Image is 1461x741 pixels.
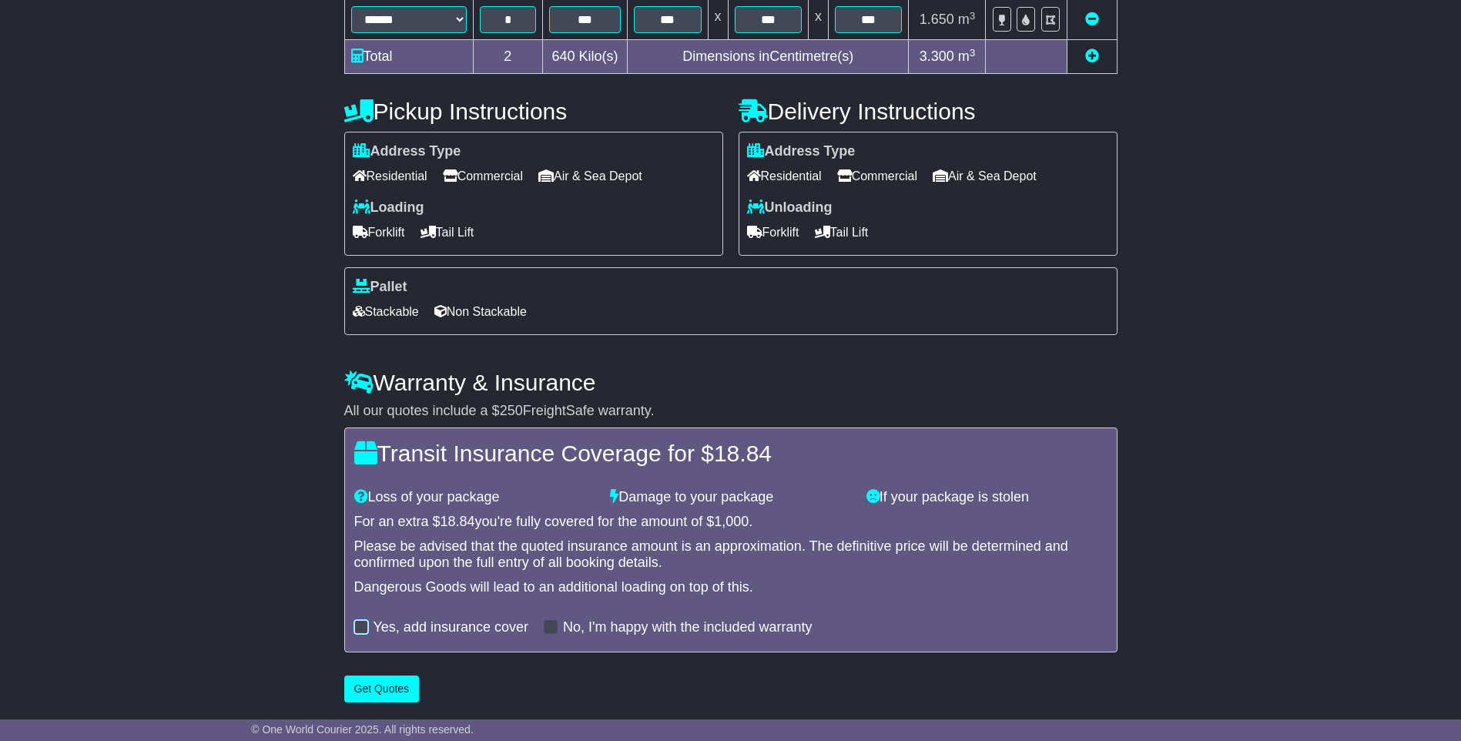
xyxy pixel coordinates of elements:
label: Loading [353,199,424,216]
span: Residential [747,164,822,188]
span: Residential [353,164,427,188]
div: All our quotes include a $ FreightSafe warranty. [344,403,1118,420]
label: No, I'm happy with the included warranty [563,619,813,636]
span: 250 [500,403,523,418]
span: 3.300 [920,49,954,64]
a: Add new item [1085,49,1099,64]
div: For an extra $ you're fully covered for the amount of $ . [354,514,1107,531]
h4: Warranty & Insurance [344,370,1118,395]
div: Loss of your package [347,489,603,506]
div: Damage to your package [602,489,859,506]
span: Commercial [837,164,917,188]
span: 1.650 [920,12,954,27]
button: Get Quotes [344,676,420,702]
td: Total [344,40,473,74]
span: 1,000 [714,514,749,529]
label: Address Type [747,143,856,160]
td: Kilo(s) [543,40,628,74]
span: Forklift [747,220,799,244]
div: If your package is stolen [859,489,1115,506]
h4: Transit Insurance Coverage for $ [354,441,1107,466]
h4: Delivery Instructions [739,99,1118,124]
label: Pallet [353,279,407,296]
label: Yes, add insurance cover [374,619,528,636]
span: Tail Lift [815,220,869,244]
span: Air & Sea Depot [933,164,1037,188]
span: 18.84 [441,514,475,529]
span: m [958,12,976,27]
span: Air & Sea Depot [538,164,642,188]
sup: 3 [970,10,976,22]
span: Stackable [353,300,419,324]
a: Remove this item [1085,12,1099,27]
span: m [958,49,976,64]
td: Dimensions in Centimetre(s) [628,40,909,74]
span: Tail Lift [421,220,474,244]
sup: 3 [970,47,976,59]
span: Commercial [443,164,523,188]
div: Please be advised that the quoted insurance amount is an approximation. The definitive price will... [354,538,1107,572]
span: Forklift [353,220,405,244]
td: 2 [473,40,543,74]
span: © One World Courier 2025. All rights reserved. [251,723,474,736]
label: Unloading [747,199,833,216]
div: Dangerous Goods will lead to an additional loading on top of this. [354,579,1107,596]
label: Address Type [353,143,461,160]
h4: Pickup Instructions [344,99,723,124]
span: 640 [552,49,575,64]
span: Non Stackable [434,300,527,324]
span: 18.84 [714,441,772,466]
